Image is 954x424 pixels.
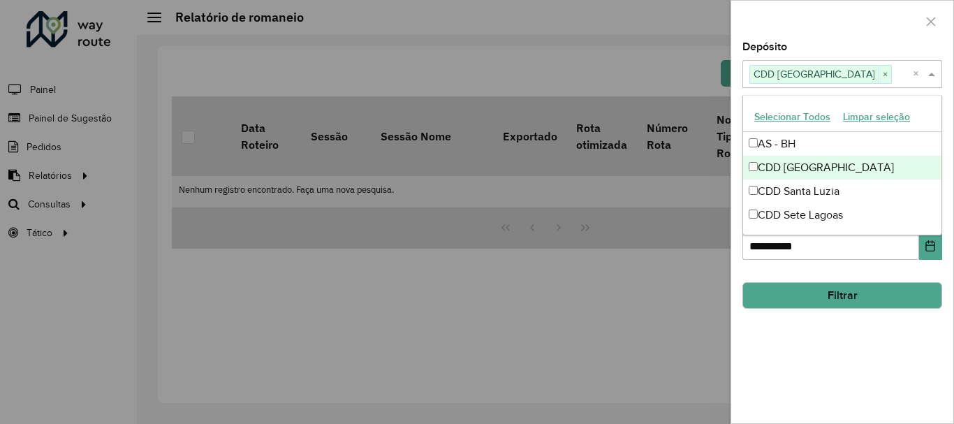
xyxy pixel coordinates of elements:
div: CDD Santa Luzia [743,180,941,203]
ng-dropdown-panel: Options list [742,95,942,235]
button: Filtrar [742,282,942,309]
button: Selecionar Todos [748,106,837,128]
div: CDD Sete Lagoas [743,203,941,227]
div: AS - BH [743,132,941,156]
div: CDD [GEOGRAPHIC_DATA] [743,156,941,180]
button: Limpar seleção [837,106,916,128]
span: Clear all [913,66,925,82]
span: CDD [GEOGRAPHIC_DATA] [750,66,879,82]
label: Depósito [742,38,787,55]
span: × [879,66,891,83]
button: Choose Date [919,232,942,260]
